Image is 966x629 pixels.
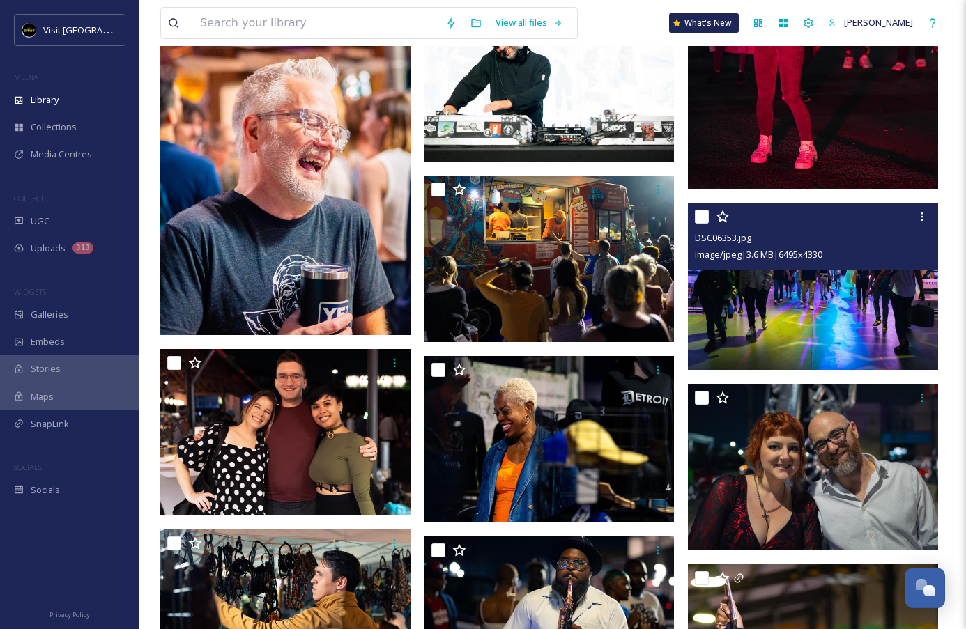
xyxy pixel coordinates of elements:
[31,121,77,134] span: Collections
[72,242,93,254] div: 313
[688,203,938,370] img: DSC06353.jpg
[489,9,570,36] a: View all files
[49,605,90,622] a: Privacy Policy
[695,248,822,261] span: image/jpeg | 3.6 MB | 6495 x 4330
[905,568,945,608] button: Open Chat
[31,148,92,161] span: Media Centres
[160,349,411,516] img: DSC06373.jpg
[31,308,68,321] span: Galleries
[31,390,54,403] span: Maps
[14,462,42,472] span: SOCIALS
[844,16,913,29] span: [PERSON_NAME]
[14,286,46,297] span: WIDGETS
[22,23,36,37] img: VISIT%20DETROIT%20LOGO%20-%20BLACK%20BACKGROUND.png
[31,362,61,375] span: Stories
[31,483,60,497] span: Socials
[424,356,675,523] img: DSC06296.jpg
[193,8,438,38] input: Search your library
[31,215,49,228] span: UGC
[31,93,59,107] span: Library
[31,242,66,255] span: Uploads
[31,417,69,430] span: SnapLink
[14,72,38,82] span: MEDIA
[43,23,151,36] span: Visit [GEOGRAPHIC_DATA]
[160,22,411,335] img: DSC06402.jpg
[424,176,675,343] img: DSC06323.jpg
[695,231,751,244] span: DSC06353.jpg
[31,335,65,348] span: Embeds
[49,610,90,619] span: Privacy Policy
[688,384,938,551] img: DSC06314.jpg
[669,13,739,33] a: What's New
[821,9,920,36] a: [PERSON_NAME]
[14,193,44,203] span: COLLECT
